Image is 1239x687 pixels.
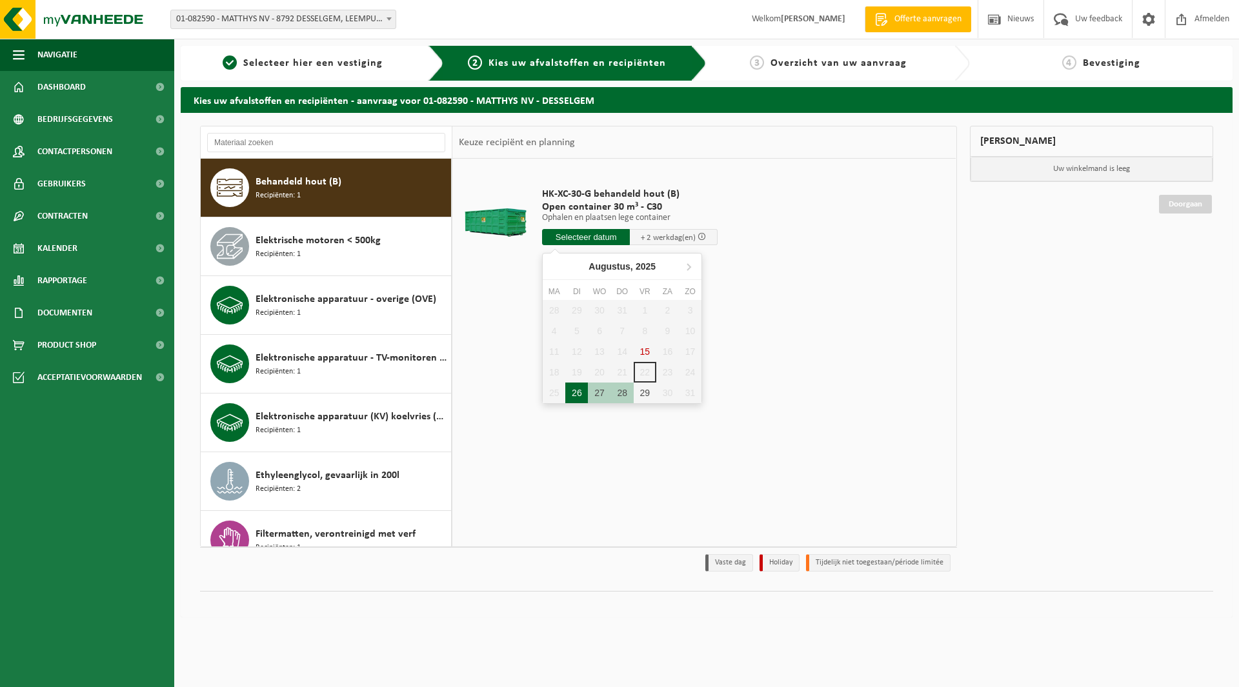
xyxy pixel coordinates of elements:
button: Filtermatten, verontreinigd met verf Recipiënten: 1 [201,511,452,570]
button: Elektronische apparatuur - TV-monitoren (TVM) Recipiënten: 1 [201,335,452,393]
span: Rapportage [37,264,87,297]
div: [PERSON_NAME] [970,126,1214,157]
span: Contracten [37,200,88,232]
p: Ophalen en plaatsen lege container [542,214,718,223]
div: 29 [634,383,656,403]
div: do [611,285,634,298]
div: 27 [588,383,610,403]
div: di [565,285,588,298]
button: Elektronische apparatuur (KV) koelvries (huishoudelijk) Recipiënten: 1 [201,393,452,452]
span: Behandeld hout (B) [256,174,341,190]
button: Ethyleenglycol, gevaarlijk in 200l Recipiënten: 2 [201,452,452,511]
input: Selecteer datum [542,229,630,245]
span: Kies uw afvalstoffen en recipiënten [489,58,666,68]
div: zo [679,285,701,298]
a: 1Selecteer hier een vestiging [187,55,418,71]
span: HK-XC-30-G behandeld hout (B) [542,188,718,201]
a: Offerte aanvragen [865,6,971,32]
span: Gebruikers [37,168,86,200]
div: vr [634,285,656,298]
span: 01-082590 - MATTHYS NV - 8792 DESSELGEM, LEEMPUTSTRAAT 75 [171,10,396,28]
button: Behandeld hout (B) Recipiënten: 1 [201,159,452,217]
span: 2 [468,55,482,70]
span: Kalender [37,232,77,264]
span: Filtermatten, verontreinigd met verf [256,526,416,542]
span: Bevestiging [1083,58,1140,68]
span: Offerte aanvragen [891,13,965,26]
span: 4 [1062,55,1076,70]
li: Tijdelijk niet toegestaan/période limitée [806,554,951,572]
span: Recipiënten: 1 [256,424,301,437]
span: Elektronische apparatuur - TV-monitoren (TVM) [256,350,448,366]
span: Acceptatievoorwaarden [37,361,142,393]
span: Recipiënten: 1 [256,190,301,202]
span: Elektrische motoren < 500kg [256,233,381,248]
i: 2025 [636,262,656,271]
span: Open container 30 m³ - C30 [542,201,718,214]
button: Elektrische motoren < 500kg Recipiënten: 1 [201,217,452,276]
input: Materiaal zoeken [207,133,445,152]
span: Product Shop [37,329,96,361]
span: Dashboard [37,71,86,103]
div: 28 [611,383,634,403]
a: Doorgaan [1159,195,1212,214]
span: Contactpersonen [37,135,112,168]
span: Selecteer hier een vestiging [243,58,383,68]
p: Uw winkelmand is leeg [971,157,1213,181]
span: Elektronische apparatuur - overige (OVE) [256,292,436,307]
span: Recipiënten: 1 [256,307,301,319]
div: wo [588,285,610,298]
div: Augustus, [583,256,661,277]
div: Keuze recipiënt en planning [452,126,581,159]
span: Recipiënten: 1 [256,248,301,261]
div: ma [543,285,565,298]
div: 26 [565,383,588,403]
span: Recipiënten: 2 [256,483,301,495]
strong: [PERSON_NAME] [781,14,845,24]
span: Documenten [37,297,92,329]
span: + 2 werkdag(en) [641,234,696,242]
span: 01-082590 - MATTHYS NV - 8792 DESSELGEM, LEEMPUTSTRAAT 75 [170,10,396,29]
span: Navigatie [37,39,77,71]
span: Elektronische apparatuur (KV) koelvries (huishoudelijk) [256,409,448,424]
span: 1 [223,55,237,70]
span: Ethyleenglycol, gevaarlijk in 200l [256,468,399,483]
span: Recipiënten: 1 [256,542,301,554]
div: za [656,285,679,298]
span: Recipiënten: 1 [256,366,301,378]
span: 3 [750,55,764,70]
h2: Kies uw afvalstoffen en recipiënten - aanvraag voor 01-082590 - MATTHYS NV - DESSELGEM [181,87,1233,112]
span: Bedrijfsgegevens [37,103,113,135]
span: Overzicht van uw aanvraag [771,58,907,68]
li: Holiday [760,554,800,572]
button: Elektronische apparatuur - overige (OVE) Recipiënten: 1 [201,276,452,335]
li: Vaste dag [705,554,753,572]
